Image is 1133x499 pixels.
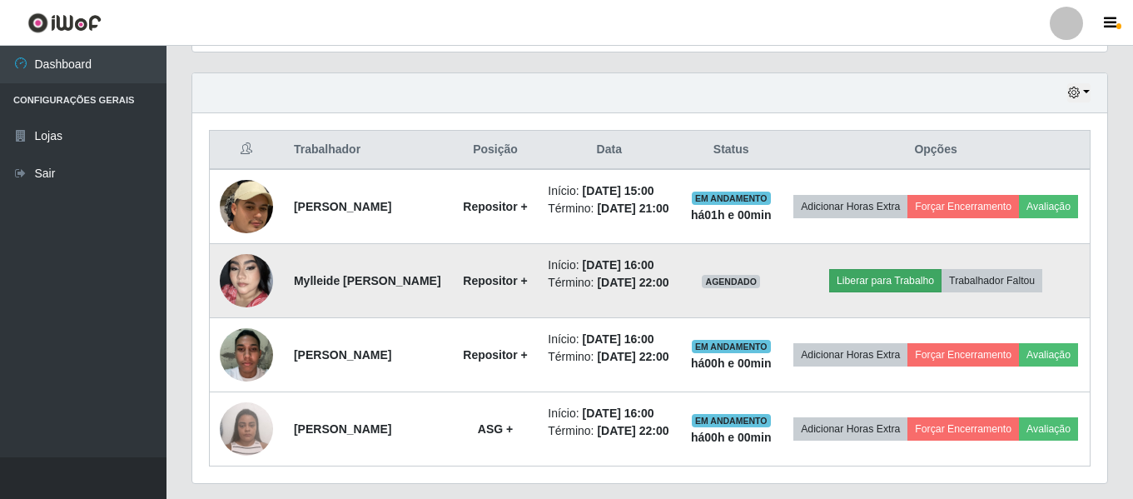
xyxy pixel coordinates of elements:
button: Forçar Encerramento [907,417,1019,441]
li: Término: [548,200,670,217]
button: Adicionar Horas Extra [793,417,907,441]
time: [DATE] 22:00 [597,276,668,289]
strong: Repositor + [463,348,527,362]
span: EM ANDAMENTO [692,414,771,427]
strong: Mylleide [PERSON_NAME] [294,274,441,287]
img: 1752181822645.jpeg [220,319,273,390]
button: Forçar Encerramento [907,195,1019,218]
button: Trabalhador Faltou [942,269,1042,292]
strong: há 00 h e 00 min [691,431,772,444]
li: Término: [548,422,670,440]
img: 1751397040132.jpeg [220,233,273,328]
th: Data [538,131,680,170]
strong: há 00 h e 00 min [691,357,772,370]
li: Término: [548,274,670,292]
strong: Repositor + [463,274,527,287]
th: Status [680,131,782,170]
li: Início: [548,405,670,422]
button: Liberar para Trabalho [829,269,942,292]
span: EM ANDAMENTO [692,340,771,353]
span: EM ANDAMENTO [692,192,771,205]
strong: [PERSON_NAME] [294,348,391,362]
strong: Repositor + [463,200,527,213]
img: 1757989657538.jpeg [220,137,273,276]
time: [DATE] 22:00 [597,350,668,363]
time: [DATE] 16:00 [583,407,654,420]
time: [DATE] 22:00 [597,424,668,437]
img: CoreUI Logo [27,12,102,33]
strong: [PERSON_NAME] [294,200,391,213]
button: Avaliação [1019,417,1078,441]
span: AGENDADO [702,275,760,288]
li: Término: [548,348,670,366]
time: [DATE] 16:00 [583,332,654,346]
button: Adicionar Horas Extra [793,343,907,367]
th: Opções [782,131,1090,170]
th: Trabalhador [284,131,453,170]
li: Início: [548,331,670,348]
strong: há 01 h e 00 min [691,208,772,222]
button: Forçar Encerramento [907,343,1019,367]
li: Início: [548,257,670,274]
time: [DATE] 15:00 [583,184,654,197]
time: [DATE] 16:00 [583,258,654,272]
th: Posição [453,131,539,170]
button: Adicionar Horas Extra [793,195,907,218]
img: 1756738069373.jpeg [220,393,273,464]
strong: ASG + [478,422,513,436]
button: Avaliação [1019,343,1078,367]
strong: [PERSON_NAME] [294,422,391,436]
li: Início: [548,182,670,200]
time: [DATE] 21:00 [597,202,668,215]
button: Avaliação [1019,195,1078,218]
